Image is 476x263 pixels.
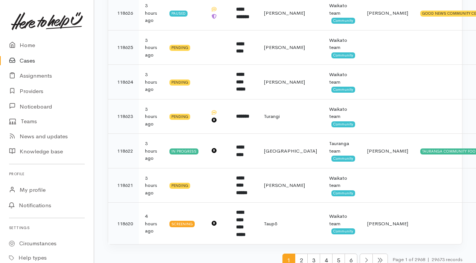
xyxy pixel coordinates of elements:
[264,113,280,119] span: Turangi
[264,10,305,16] span: [PERSON_NAME]
[108,65,139,99] td: 118624
[331,190,355,196] span: Community
[169,183,190,189] div: Pending
[108,30,139,65] td: 118625
[331,121,355,127] span: Community
[331,87,355,93] span: Community
[329,2,355,17] div: Waikato team
[331,156,355,162] span: Community
[329,140,355,154] div: Tauranga team
[331,18,355,24] span: Community
[427,256,429,263] span: |
[108,203,139,245] td: 118620
[329,174,355,189] div: Waikato team
[139,65,163,99] td: 3 hours ago
[331,52,355,58] span: Community
[329,106,355,120] div: Waikato team
[169,45,190,51] div: Pending
[108,168,139,203] td: 118621
[264,182,305,188] span: [PERSON_NAME]
[139,168,163,203] td: 3 hours ago
[108,134,139,168] td: 118622
[169,148,198,154] div: In progress
[264,220,278,227] span: Taupō
[169,80,190,86] div: Pending
[9,169,85,179] h6: Profile
[329,37,355,51] div: Waikato team
[139,99,163,134] td: 3 hours ago
[9,223,85,233] h6: Settings
[331,228,355,234] span: Community
[264,79,305,85] span: [PERSON_NAME]
[329,71,355,86] div: Waikato team
[169,11,188,17] div: Paused
[139,203,163,245] td: 4 hours ago
[367,220,408,227] span: [PERSON_NAME]
[169,221,195,227] div: Screening
[264,44,305,50] span: [PERSON_NAME]
[329,213,355,227] div: Waikato team
[367,148,408,154] span: [PERSON_NAME]
[169,114,190,120] div: Pending
[367,10,408,16] span: [PERSON_NAME]
[139,30,163,65] td: 3 hours ago
[139,134,163,168] td: 3 hours ago
[264,148,317,154] span: [GEOGRAPHIC_DATA]
[108,99,139,134] td: 118623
